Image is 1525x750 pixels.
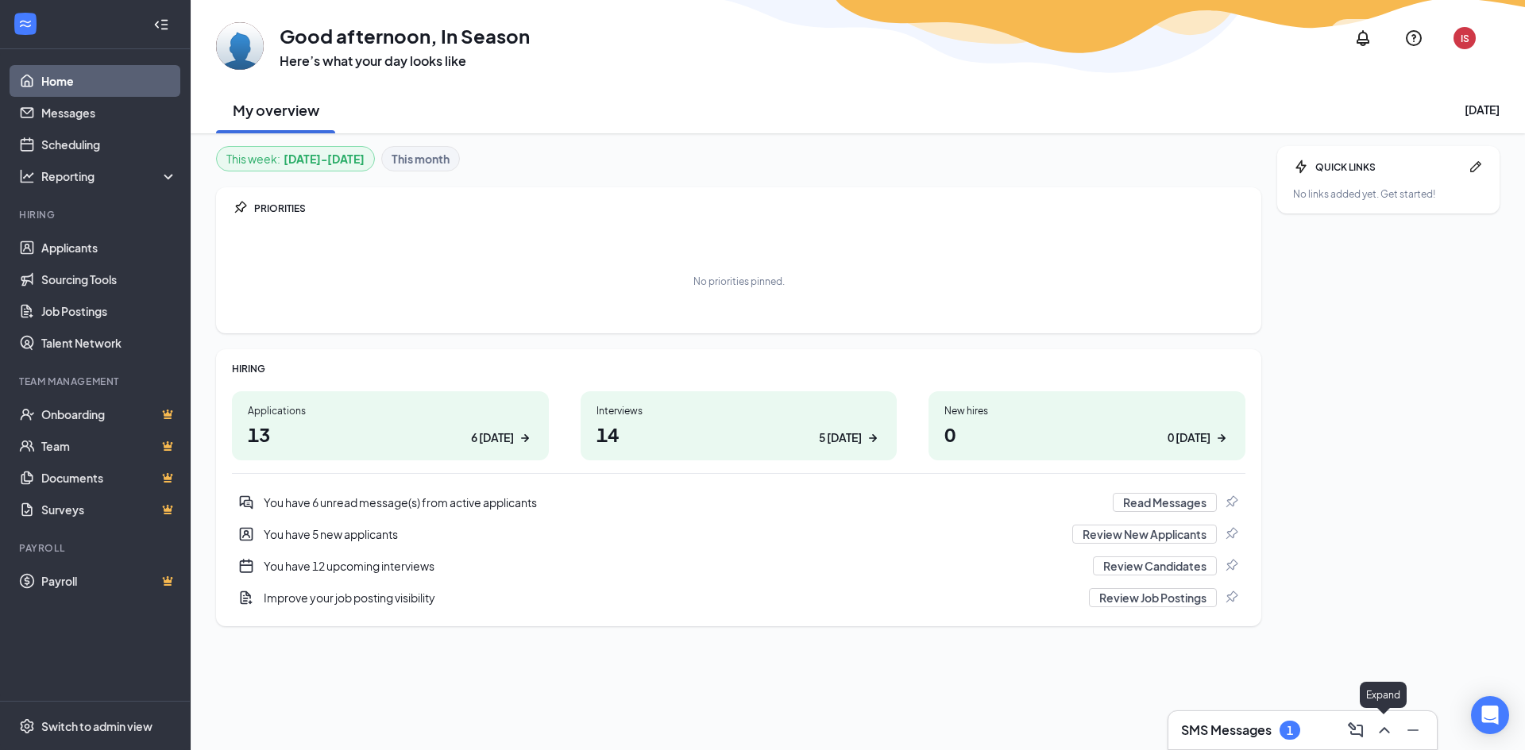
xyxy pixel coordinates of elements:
h3: SMS Messages [1181,721,1272,739]
div: Interviews [596,404,882,417]
button: Review New Applicants [1072,525,1217,544]
div: Applications [248,404,533,417]
div: Improve your job posting visibility [264,590,1079,606]
svg: ArrowRight [1214,430,1230,446]
svg: Bolt [1293,159,1309,175]
svg: Pin [1223,494,1239,510]
div: Reporting [41,168,178,184]
svg: CalendarNew [238,558,254,574]
div: 1 [1287,724,1293,737]
div: Open Intercom Messenger [1471,696,1509,734]
div: [DATE] [1465,102,1500,117]
svg: Settings [19,718,35,734]
a: SurveysCrown [41,494,177,525]
div: You have 6 unread message(s) from active applicants [232,487,1245,518]
div: Hiring [19,208,174,221]
a: Scheduling [41,129,177,160]
div: No priorities pinned. [693,275,785,288]
a: New hires00 [DATE]ArrowRight [929,391,1245,460]
div: 6 [DATE] [471,429,514,446]
button: ComposeMessage [1342,717,1367,743]
h1: 14 [596,421,882,448]
div: No links added yet. Get started! [1293,187,1484,201]
svg: Pin [1223,558,1239,574]
a: Applicants [41,232,177,263]
svg: Pen [1468,159,1484,175]
svg: ChevronUp [1375,721,1394,740]
h1: 0 [944,421,1230,448]
div: Expand [1360,682,1407,708]
svg: ComposeMessage [1346,721,1365,740]
h1: 13 [248,421,533,448]
svg: Notifications [1353,29,1372,48]
a: DocumentAddImprove your job posting visibilityReview Job PostingsPin [232,582,1245,613]
svg: ArrowRight [865,430,881,446]
svg: Pin [1223,590,1239,606]
div: Team Management [19,375,174,388]
button: Review Candidates [1093,556,1217,575]
svg: QuestionInfo [1404,29,1423,48]
img: In Season [216,22,264,70]
div: You have 5 new applicants [264,526,1063,542]
h2: My overview [233,100,319,120]
a: Sourcing Tools [41,263,177,295]
a: Messages [41,97,177,129]
div: IS [1461,32,1469,45]
div: You have 12 upcoming interviews [232,550,1245,582]
a: CalendarNewYou have 12 upcoming interviewsReview CandidatesPin [232,550,1245,582]
h3: Here’s what your day looks like [280,52,530,70]
svg: WorkstreamLogo [17,16,33,32]
button: Minimize [1399,717,1424,743]
svg: Analysis [19,168,35,184]
button: Read Messages [1113,493,1217,512]
svg: Pin [232,200,248,216]
svg: Collapse [153,17,169,33]
div: New hires [944,404,1230,417]
button: Review Job Postings [1089,588,1217,607]
svg: Minimize [1403,721,1423,740]
svg: Pin [1223,526,1239,542]
a: Talent Network [41,327,177,359]
b: This month [392,150,450,167]
a: DoubleChatActiveYou have 6 unread message(s) from active applicantsRead MessagesPin [232,487,1245,518]
svg: DocumentAdd [238,590,254,606]
div: QUICK LINKS [1315,160,1461,174]
div: This week : [226,150,365,167]
a: Job Postings [41,295,177,327]
div: HIRING [232,362,1245,375]
div: 5 [DATE] [819,429,862,446]
svg: ArrowRight [517,430,533,446]
a: PayrollCrown [41,565,177,597]
a: UserEntityYou have 5 new applicantsReview New ApplicantsPin [232,518,1245,550]
svg: DoubleChatActive [238,494,254,510]
a: TeamCrown [41,430,177,462]
div: You have 5 new applicants [232,518,1245,550]
a: DocumentsCrown [41,462,177,494]
button: ChevronUp [1370,717,1396,743]
div: You have 12 upcoming interviews [264,558,1083,574]
a: Home [41,65,177,97]
div: Switch to admin view [41,718,152,734]
b: [DATE] - [DATE] [284,150,365,167]
div: PRIORITIES [254,202,1245,215]
svg: UserEntity [238,526,254,542]
div: Improve your job posting visibility [232,582,1245,613]
div: 0 [DATE] [1168,429,1210,446]
div: Payroll [19,541,174,555]
a: Interviews145 [DATE]ArrowRight [581,391,898,460]
a: OnboardingCrown [41,398,177,430]
div: You have 6 unread message(s) from active applicants [264,494,1103,510]
a: Applications136 [DATE]ArrowRight [232,391,549,460]
h1: Good afternoon, In Season [280,22,530,49]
